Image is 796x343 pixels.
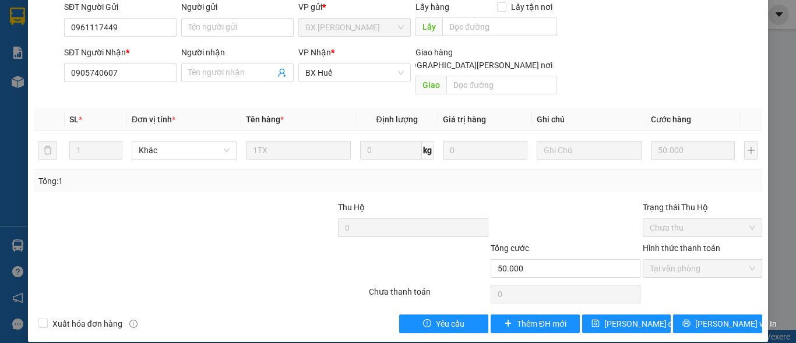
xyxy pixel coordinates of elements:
[338,203,365,212] span: Thu Hộ
[537,141,642,160] input: Ghi Chú
[48,317,127,330] span: Xuất hóa đơn hàng
[744,141,758,160] button: plus
[64,1,177,13] div: SĐT Người Gửi
[591,319,600,328] span: save
[650,219,755,236] span: Chưa thu
[446,76,557,94] input: Dọc đường
[415,2,449,12] span: Lấy hàng
[422,141,434,160] span: kg
[695,317,777,330] span: [PERSON_NAME] và In
[517,317,566,330] span: Thêm ĐH mới
[651,115,691,124] span: Cước hàng
[139,142,230,159] span: Khác
[64,46,177,59] div: SĐT Người Nhận
[443,141,527,160] input: 0
[442,17,557,36] input: Dọc đường
[423,319,431,328] span: exclamation-circle
[246,115,284,124] span: Tên hàng
[643,243,720,253] label: Hình thức thanh toán
[305,64,404,82] span: BX Huế
[129,320,138,328] span: info-circle
[298,48,331,57] span: VP Nhận
[368,285,489,306] div: Chưa thanh toán
[38,175,308,188] div: Tổng: 1
[436,317,464,330] span: Yêu cầu
[277,68,287,77] span: user-add
[673,314,762,333] button: printer[PERSON_NAME] và In
[246,141,351,160] input: VD: Bàn, Ghế
[650,260,755,277] span: Tại văn phòng
[415,48,453,57] span: Giao hàng
[491,314,580,333] button: plusThêm ĐH mới
[532,108,646,131] th: Ghi chú
[582,314,671,333] button: save[PERSON_NAME] đổi
[393,59,557,72] span: [GEOGRAPHIC_DATA][PERSON_NAME] nơi
[415,76,446,94] span: Giao
[132,115,175,124] span: Đơn vị tính
[38,141,57,160] button: delete
[181,1,294,13] div: Người gửi
[415,17,442,36] span: Lấy
[506,1,557,13] span: Lấy tận nơi
[181,46,294,59] div: Người nhận
[443,115,486,124] span: Giá trị hàng
[69,115,79,124] span: SL
[491,243,529,253] span: Tổng cước
[305,19,404,36] span: BX Phạm Văn Đồng
[604,317,679,330] span: [PERSON_NAME] đổi
[643,201,762,214] div: Trạng thái Thu Hộ
[504,319,512,328] span: plus
[376,115,417,124] span: Định lượng
[651,141,735,160] input: 0
[682,319,691,328] span: printer
[298,1,411,13] div: VP gửi
[399,314,488,333] button: exclamation-circleYêu cầu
